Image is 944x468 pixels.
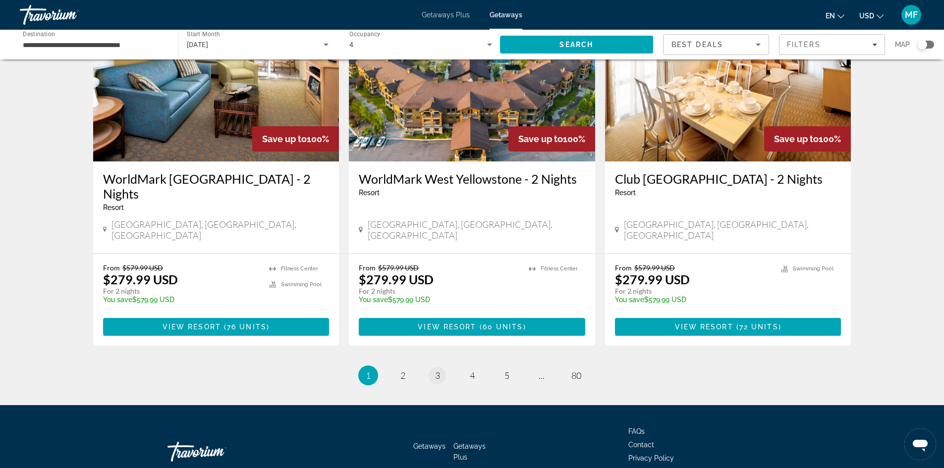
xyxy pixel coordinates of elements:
[453,442,486,461] a: Getaways Plus
[793,265,833,272] span: Swimming Pool
[349,31,381,38] span: Occupancy
[93,365,851,385] nav: Pagination
[476,323,526,331] span: ( )
[675,323,733,331] span: View Resort
[221,323,270,331] span: ( )
[359,296,519,304] p: $579.99 USD
[103,171,330,201] a: WorldMark [GEOGRAPHIC_DATA] - 2 Nights
[826,8,844,23] button: Change language
[418,323,476,331] span: View Resort
[898,4,924,25] button: User Menu
[774,134,819,144] span: Save up to
[163,323,221,331] span: View Resort
[571,370,581,381] span: 80
[615,272,690,287] p: $279.99 USD
[628,441,654,449] a: Contact
[624,219,841,241] span: [GEOGRAPHIC_DATA], [GEOGRAPHIC_DATA], [GEOGRAPHIC_DATA]
[470,370,475,381] span: 4
[518,134,563,144] span: Save up to
[826,12,835,20] span: en
[787,41,821,49] span: Filters
[103,263,120,272] span: From
[559,41,593,49] span: Search
[93,3,339,161] img: WorldMark San Diego Mission Valley - 2 Nights
[359,263,376,272] span: From
[413,442,445,450] a: Getaways
[615,171,841,186] a: Club [GEOGRAPHIC_DATA] - 2 Nights
[20,2,119,28] a: Travorium
[733,323,781,331] span: ( )
[615,263,632,272] span: From
[359,287,519,296] p: For 2 nights
[281,265,318,272] span: Fitness Center
[103,204,124,211] span: Resort
[671,39,761,51] mat-select: Sort by
[103,318,330,336] button: View Resort(76 units)
[904,428,936,460] iframe: Bouton de lancement de la fenêtre de messagerie
[504,370,509,381] span: 5
[378,263,419,272] span: $579.99 USD
[349,3,595,161] img: WorldMark West Yellowstone - 2 Nights
[23,39,166,51] input: Select destination
[368,219,585,241] span: [GEOGRAPHIC_DATA], [GEOGRAPHIC_DATA], [GEOGRAPHIC_DATA]
[859,8,884,23] button: Change currency
[359,318,585,336] button: View Resort(60 units)
[111,219,329,241] span: [GEOGRAPHIC_DATA], [GEOGRAPHIC_DATA], [GEOGRAPHIC_DATA]
[764,126,851,152] div: 100%
[895,38,910,52] span: Map
[628,454,674,462] a: Privacy Policy
[541,265,578,272] span: Fitness Center
[490,11,522,19] a: Getaways
[605,3,851,161] img: Club Wyndham Ocean Boulevard - 2 Nights
[615,318,841,336] button: View Resort(72 units)
[103,296,132,304] span: You save
[366,370,371,381] span: 1
[400,370,405,381] span: 2
[167,437,267,467] a: Go Home
[671,41,723,49] span: Best Deals
[103,287,260,296] p: For 2 nights
[187,41,209,49] span: [DATE]
[859,12,874,20] span: USD
[262,134,307,144] span: Save up to
[359,189,380,197] span: Resort
[187,31,220,38] span: Start Month
[634,263,675,272] span: $579.99 USD
[359,272,434,287] p: $279.99 USD
[227,323,267,331] span: 76 units
[359,171,585,186] a: WorldMark West Yellowstone - 2 Nights
[628,427,645,435] a: FAQs
[508,126,595,152] div: 100%
[103,272,178,287] p: $279.99 USD
[500,36,654,53] button: Search
[779,34,885,55] button: Filters
[615,296,772,304] p: $579.99 USD
[483,323,523,331] span: 60 units
[422,11,470,19] a: Getaways Plus
[349,41,353,49] span: 4
[615,296,644,304] span: You save
[103,296,260,304] p: $579.99 USD
[615,189,636,197] span: Resort
[435,370,440,381] span: 3
[252,126,339,152] div: 100%
[905,10,918,20] span: MF
[281,281,322,288] span: Swimming Pool
[23,30,55,37] span: Destination
[615,287,772,296] p: For 2 nights
[122,263,163,272] span: $579.99 USD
